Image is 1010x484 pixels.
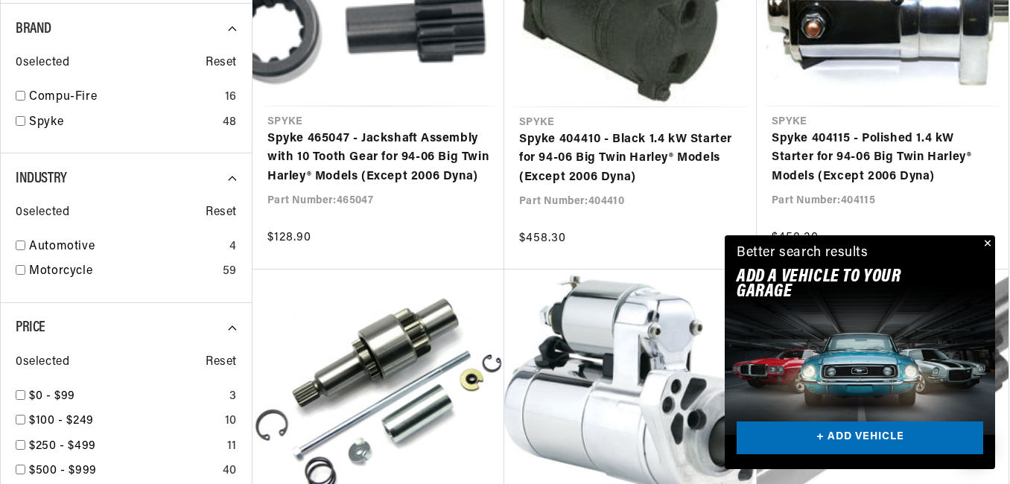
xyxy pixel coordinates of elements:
[16,171,67,186] span: Industry
[225,412,237,431] div: 10
[737,270,946,300] h2: Add A VEHICLE to your garage
[16,203,69,223] span: 0 selected
[29,415,94,427] span: $100 - $249
[223,462,237,481] div: 40
[227,437,237,456] div: 11
[16,353,69,372] span: 0 selected
[29,113,217,133] a: Spyke
[16,22,51,36] span: Brand
[229,238,237,257] div: 4
[737,243,868,264] div: Better search results
[29,465,97,477] span: $500 - $999
[29,440,96,452] span: $250 - $499
[29,88,219,107] a: Compu-Fire
[206,353,237,372] span: Reset
[206,54,237,73] span: Reset
[519,130,742,188] a: Spyke 404410 - Black 1.4 kW Starter for 94-06 Big Twin Harley® Models (Except 2006 Dyna)
[229,387,237,407] div: 3
[267,130,489,187] a: Spyke 465047 - Jackshaft Assembly with 10 Tooth Gear for 94-06 Big Twin Harley® Models (Except 20...
[225,88,237,107] div: 16
[223,113,237,133] div: 48
[206,203,237,223] span: Reset
[29,390,75,402] span: $0 - $99
[29,238,223,257] a: Automotive
[977,235,995,253] button: Close
[16,54,69,73] span: 0 selected
[737,421,983,455] a: + ADD VEHICLE
[772,130,994,187] a: Spyke 404115 - Polished 1.4 kW Starter for 94-06 Big Twin Harley® Models (Except 2006 Dyna)
[223,262,237,281] div: 59
[29,262,217,281] a: Motorcycle
[16,320,45,335] span: Price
